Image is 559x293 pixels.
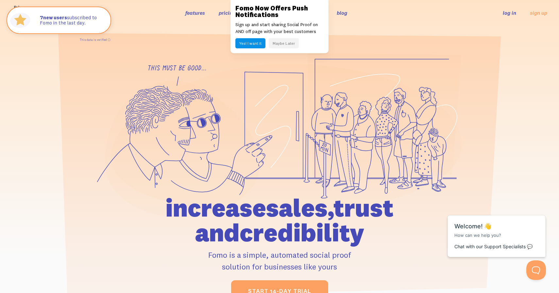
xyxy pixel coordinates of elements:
[503,9,516,16] a: log in
[530,9,547,16] a: sign up
[235,5,324,18] h3: Fomo Now Offers Push Notifications
[269,38,299,48] button: Maybe Later
[128,249,431,272] p: Fomo is a simple, automated social proof solution for businesses like yours
[128,195,431,245] h1: increase sales, trust and credibility
[185,9,205,16] a: features
[219,9,235,16] a: pricing
[235,38,265,48] button: Yes! I want it
[444,199,550,260] iframe: Help Scout Beacon - Messages and Notifications
[337,9,347,16] a: blog
[80,38,110,41] a: This data is verified ⓘ
[235,21,324,35] p: Sign up and start sharing Social Proof on AND off page with your best customers
[526,260,546,280] iframe: Help Scout Beacon - Open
